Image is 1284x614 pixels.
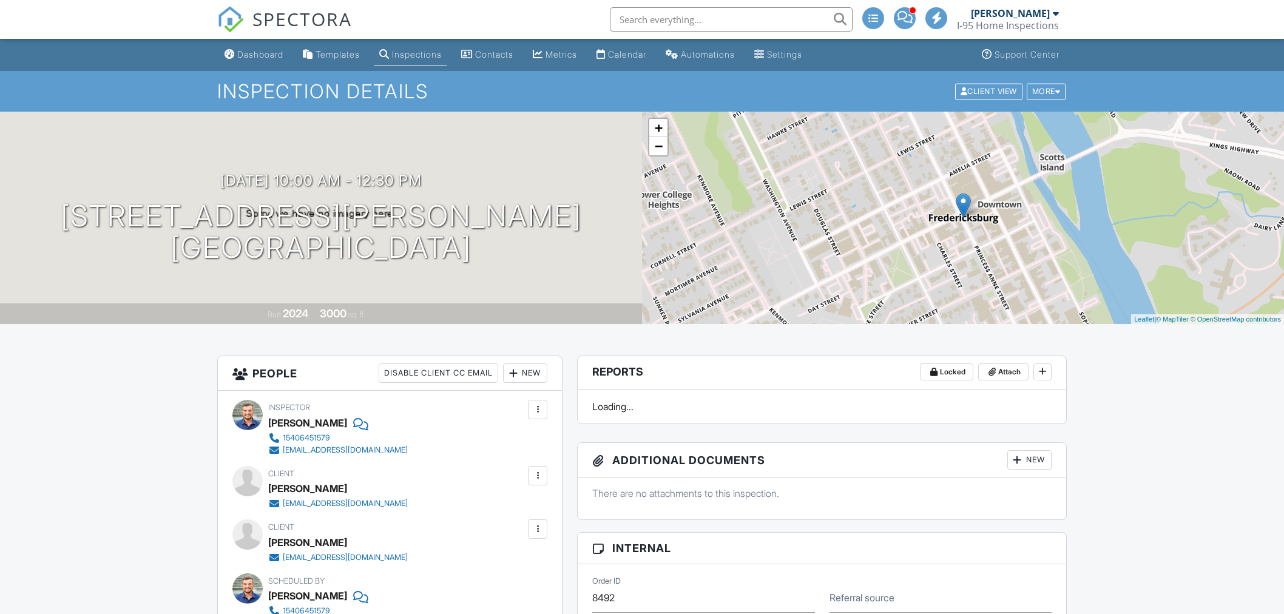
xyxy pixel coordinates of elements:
div: [PERSON_NAME] [268,414,347,432]
div: Templates [316,49,360,59]
div: 2024 [283,307,308,320]
a: © MapTiler [1156,315,1189,323]
h3: Additional Documents [578,443,1066,477]
div: Contacts [475,49,513,59]
a: Leaflet [1134,315,1154,323]
h3: Internal [578,533,1066,564]
a: Automations (Advanced) [661,44,740,66]
div: [EMAIL_ADDRESS][DOMAIN_NAME] [283,553,408,562]
div: Metrics [546,49,577,59]
div: Client View [955,83,1022,100]
div: [PERSON_NAME] [268,479,347,498]
div: I-95 Home Inspections [957,19,1059,32]
span: SPECTORA [252,6,352,32]
a: Contacts [456,44,518,66]
a: © OpenStreetMap contributors [1191,315,1281,323]
a: Settings [749,44,807,66]
span: Built [268,310,281,319]
div: New [1007,450,1052,470]
div: Disable Client CC Email [379,363,498,383]
img: The Best Home Inspection Software - Spectora [217,6,244,33]
a: Calendar [592,44,651,66]
p: There are no attachments to this inspection. [592,487,1052,500]
span: Client [268,522,294,531]
div: New [503,363,547,383]
a: Support Center [977,44,1064,66]
a: Zoom out [649,137,667,155]
div: Inspections [392,49,442,59]
div: Automations [681,49,735,59]
h1: [STREET_ADDRESS][PERSON_NAME] [GEOGRAPHIC_DATA] [61,200,582,265]
a: [EMAIL_ADDRESS][DOMAIN_NAME] [268,498,408,510]
a: Client View [954,86,1026,95]
div: [PERSON_NAME] [268,587,347,605]
h3: [DATE] 10:00 am - 12:30 pm [220,172,422,189]
div: Dashboard [237,49,283,59]
a: Dashboard [220,44,288,66]
a: [EMAIL_ADDRESS][DOMAIN_NAME] [268,552,408,564]
input: Search everything... [610,7,853,32]
div: | [1131,314,1284,325]
div: More [1027,83,1066,100]
h3: People [218,356,562,391]
a: [EMAIL_ADDRESS][DOMAIN_NAME] [268,444,408,456]
a: Inspections [374,44,447,66]
div: 15406451579 [283,433,330,443]
span: sq. ft. [348,310,365,319]
div: Support Center [995,49,1059,59]
span: Scheduled By [268,576,325,585]
a: Zoom in [649,119,667,137]
div: Settings [767,49,802,59]
span: Client [268,469,294,478]
span: Inspector [268,403,310,412]
div: [PERSON_NAME] [971,7,1050,19]
h1: Inspection Details [217,81,1067,102]
div: [PERSON_NAME] [268,533,347,552]
div: Calendar [608,49,646,59]
a: 15406451579 [268,432,408,444]
a: Metrics [528,44,582,66]
a: Templates [298,44,365,66]
div: 3000 [320,307,346,320]
label: Order ID [592,576,621,587]
a: SPECTORA [217,16,352,42]
div: [EMAIL_ADDRESS][DOMAIN_NAME] [283,445,408,455]
div: [EMAIL_ADDRESS][DOMAIN_NAME] [283,499,408,508]
label: Referral source [830,591,894,604]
